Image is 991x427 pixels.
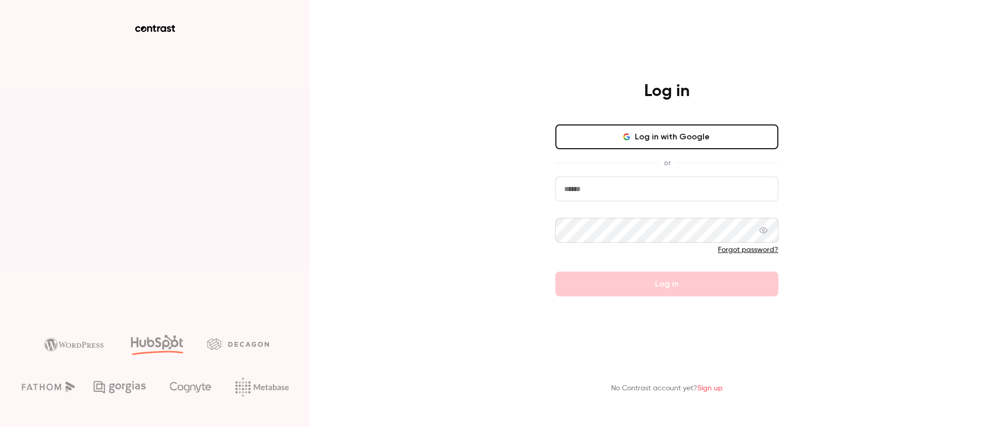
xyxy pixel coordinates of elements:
[718,246,778,254] a: Forgot password?
[207,338,269,350] img: decagon
[555,124,778,149] button: Log in with Google
[659,157,676,168] span: or
[644,81,690,102] h4: Log in
[611,383,723,394] p: No Contrast account yet?
[697,385,723,392] a: Sign up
